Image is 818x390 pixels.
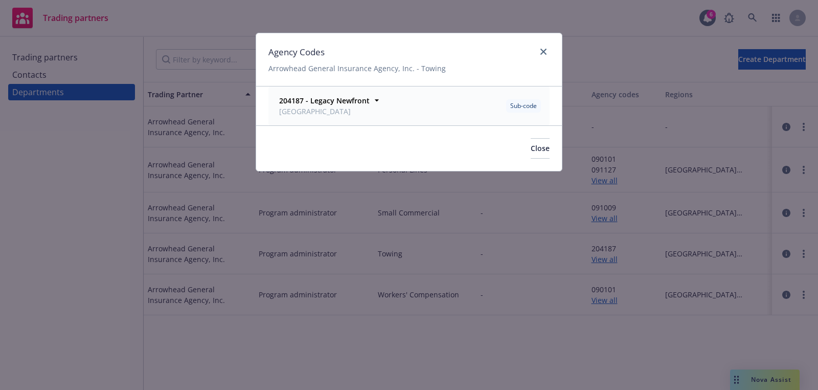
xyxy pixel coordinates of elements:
[531,138,550,159] button: Close
[268,46,446,59] h1: Agency Codes
[279,106,370,117] span: [GEOGRAPHIC_DATA]
[510,101,537,111] span: Sub-code
[537,46,550,58] a: close
[268,63,446,74] span: Arrowhead General Insurance Agency, Inc. - Towing
[531,143,550,153] span: Close
[279,96,370,105] strong: 204187 - Legacy Newfront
